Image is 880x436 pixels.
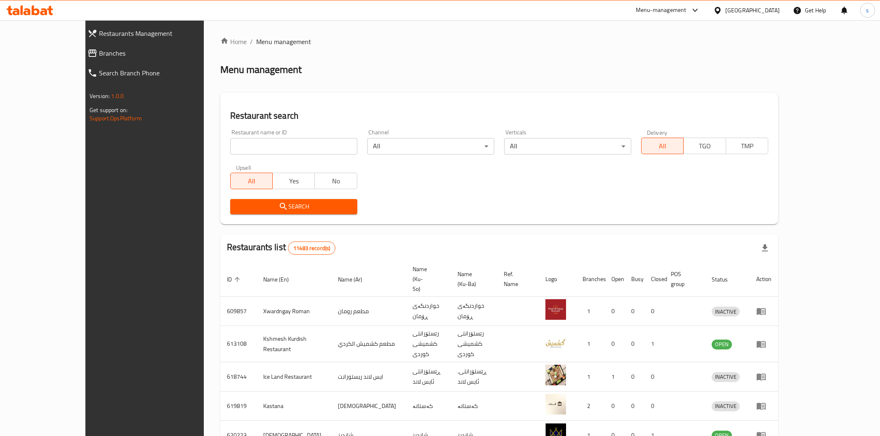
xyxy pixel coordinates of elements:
[712,401,740,411] span: INACTIVE
[220,297,257,326] td: 609857
[866,6,869,15] span: s
[687,140,722,152] span: TGO
[220,63,302,76] h2: Menu management
[227,274,243,284] span: ID
[625,262,644,297] th: Busy
[257,391,331,421] td: Kastana
[644,391,664,421] td: 0
[545,394,566,415] img: Kastana
[220,326,257,362] td: 613108
[288,241,335,255] div: Total records count
[257,326,331,362] td: Kshmesh Kurdish Restaurant
[605,326,625,362] td: 0
[504,138,631,155] div: All
[750,262,778,297] th: Action
[756,372,771,382] div: Menu
[413,264,441,294] span: Name (Ku-So)
[712,401,740,411] div: INACTIVE
[220,391,257,421] td: 619819
[576,297,605,326] td: 1
[272,173,315,189] button: Yes
[451,326,497,362] td: رێستۆرانتی کشمیشى كوردى
[451,391,497,421] td: کەستانە
[318,175,354,187] span: No
[331,297,406,326] td: مطعم رومان
[406,362,451,391] td: ڕێستۆرانتی ئایس لاند
[605,297,625,326] td: 0
[644,262,664,297] th: Closed
[406,326,451,362] td: رێستۆرانتی کشمیشى كوردى
[230,199,357,214] button: Search
[712,274,738,284] span: Status
[257,362,331,391] td: Ice Land Restaurant
[636,5,687,15] div: Menu-management
[256,37,311,47] span: Menu management
[605,362,625,391] td: 1
[227,241,336,255] h2: Restaurants list
[99,68,226,78] span: Search Branch Phone
[220,37,247,47] a: Home
[263,274,300,284] span: Name (En)
[331,391,406,421] td: [DEMOGRAPHIC_DATA]
[230,110,768,122] h2: Restaurant search
[236,164,251,170] label: Upsell
[576,326,605,362] td: 1
[625,391,644,421] td: 0
[545,332,566,353] img: Kshmesh Kurdish Restaurant
[99,48,226,58] span: Branches
[726,138,768,154] button: TMP
[314,173,357,189] button: No
[605,262,625,297] th: Open
[644,362,664,391] td: 0
[458,269,487,289] span: Name (Ku-Ba)
[276,175,311,187] span: Yes
[234,175,269,187] span: All
[237,202,351,212] span: Search
[712,340,732,349] span: OPEN
[545,299,566,320] img: Xwardngay Roman
[111,91,124,101] span: 1.0.0
[406,297,451,326] td: خواردنگەی ڕۆمان
[647,129,668,135] label: Delivery
[220,362,257,391] td: 618744
[230,138,357,155] input: Search for restaurant name or ID..
[406,391,451,421] td: کەستانە
[755,238,775,258] div: Export file
[671,269,695,289] span: POS group
[367,138,494,155] div: All
[712,340,732,349] div: OPEN
[331,326,406,362] td: مطعم كشميش الكردي
[250,37,253,47] li: /
[625,326,644,362] td: 0
[645,140,680,152] span: All
[81,23,232,43] a: Restaurants Management
[451,362,497,391] td: .ڕێستۆرانتی ئایس لاند
[641,138,684,154] button: All
[504,269,529,289] span: Ref. Name
[539,262,576,297] th: Logo
[644,326,664,362] td: 1
[712,307,740,316] span: INACTIVE
[605,391,625,421] td: 0
[81,43,232,63] a: Branches
[756,401,771,411] div: Menu
[576,362,605,391] td: 1
[576,262,605,297] th: Branches
[576,391,605,421] td: 2
[257,297,331,326] td: Xwardngay Roman
[81,63,232,83] a: Search Branch Phone
[712,372,740,382] span: INACTIVE
[220,37,778,47] nav: breadcrumb
[90,105,127,115] span: Get support on:
[230,173,273,189] button: All
[90,113,142,124] a: Support.OpsPlatform
[625,297,644,326] td: 0
[90,91,110,101] span: Version:
[99,28,226,38] span: Restaurants Management
[451,297,497,326] td: خواردنگەی ڕۆمان
[756,306,771,316] div: Menu
[288,244,335,252] span: 11483 record(s)
[725,6,780,15] div: [GEOGRAPHIC_DATA]
[338,274,373,284] span: Name (Ar)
